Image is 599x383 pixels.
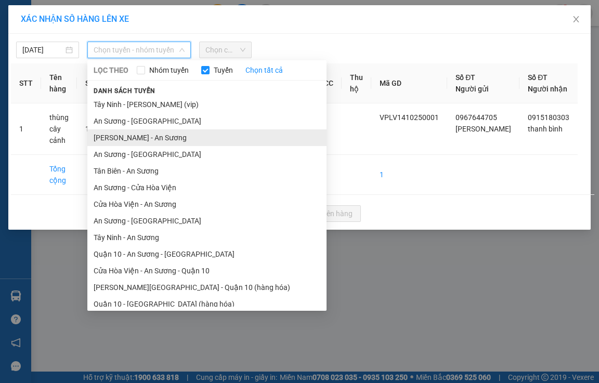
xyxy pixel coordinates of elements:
[87,179,327,196] li: An Sương - Cửa Hòa Viện
[23,75,63,82] span: 06:37:34 [DATE]
[87,246,327,262] li: Quận 10 - An Sương - [GEOGRAPHIC_DATA]
[87,279,327,296] li: [PERSON_NAME][GEOGRAPHIC_DATA] - Quận 10 (hàng hóa)
[82,17,140,30] span: Bến xe [GEOGRAPHIC_DATA]
[85,125,89,133] span: 1
[179,47,185,53] span: down
[371,155,447,195] td: 1
[11,103,41,155] td: 1
[316,63,342,103] th: CC
[52,66,108,74] span: VPLV1410250001
[455,125,511,133] span: [PERSON_NAME]
[4,6,50,52] img: logo
[41,155,77,195] td: Tổng cộng
[87,262,327,279] li: Cửa Hòa Viện - An Sương - Quận 10
[87,163,327,179] li: Tân Biên - An Sương
[11,63,41,103] th: STT
[87,229,327,246] li: Tây Ninh - An Sương
[87,196,327,213] li: Cửa Hòa Viện - An Sương
[572,15,580,23] span: close
[455,73,475,82] span: Số ĐT
[303,205,361,222] button: uploadLên hàng
[82,31,143,44] span: 01 Võ Văn Truyện, KP.1, Phường 2
[210,64,237,76] span: Tuyến
[87,96,327,113] li: Tây Ninh - [PERSON_NAME] (vip)
[87,146,327,163] li: An Sương - [GEOGRAPHIC_DATA]
[3,67,108,73] span: [PERSON_NAME]:
[87,86,162,96] span: Danh sách tuyến
[21,14,129,24] span: XÁC NHẬN SỐ HÀNG LÊN XE
[87,296,327,312] li: Quận 10 - [GEOGRAPHIC_DATA] (hàng hóa)
[342,63,371,103] th: Thu hộ
[528,113,569,122] span: 0915180303
[94,64,128,76] span: LỌC THEO
[41,63,77,103] th: Tên hàng
[94,42,185,58] span: Chọn tuyến - nhóm tuyến
[87,129,327,146] li: [PERSON_NAME] - An Sương
[82,46,127,52] span: Hotline: 19001152
[562,5,591,34] button: Close
[28,56,127,64] span: -----------------------------------------
[87,113,327,129] li: An Sương - [GEOGRAPHIC_DATA]
[245,64,283,76] a: Chọn tất cả
[371,63,447,103] th: Mã GD
[87,213,327,229] li: An Sương - [GEOGRAPHIC_DATA]
[528,73,548,82] span: Số ĐT
[145,64,193,76] span: Nhóm tuyến
[22,44,63,56] input: 14/10/2025
[528,125,563,133] span: thanh bình
[205,42,245,58] span: Chọn chuyến
[82,6,142,15] strong: ĐỒNG PHƯỚC
[528,85,567,93] span: Người nhận
[41,103,77,155] td: thùng cây cảnh
[77,63,102,103] th: SL
[380,113,439,122] span: VPLV1410250001
[455,85,489,93] span: Người gửi
[455,113,497,122] span: 0967644705
[3,75,63,82] span: In ngày:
